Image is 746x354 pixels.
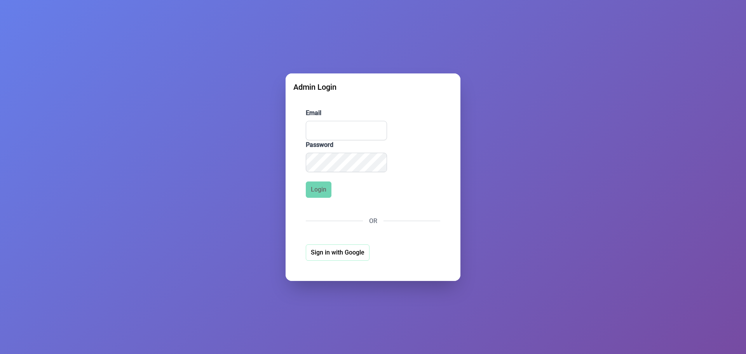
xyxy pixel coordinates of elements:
[306,216,440,226] div: OR
[306,108,440,118] label: Email
[311,185,326,194] span: Login
[306,244,370,261] button: Sign in with Google
[293,81,453,93] div: Admin Login
[306,140,440,150] label: Password
[306,181,331,198] button: Login
[311,248,364,257] span: Sign in with Google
